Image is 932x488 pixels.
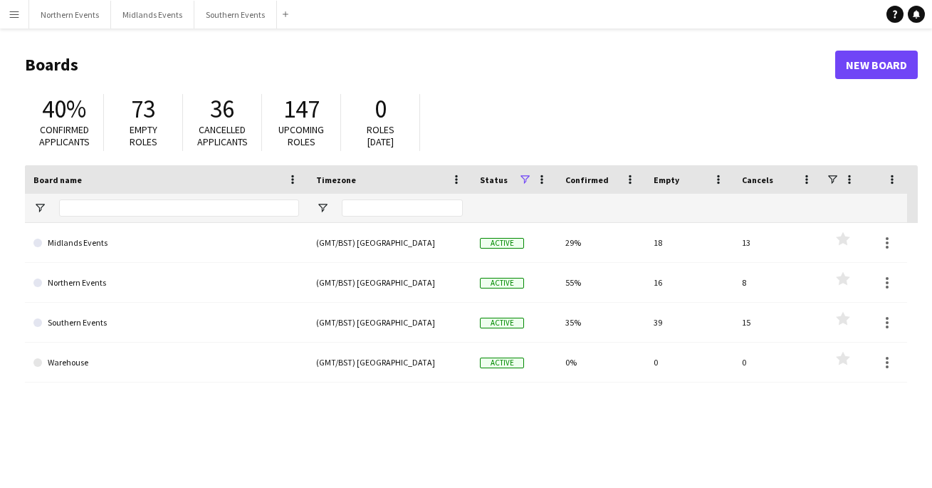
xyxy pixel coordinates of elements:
h1: Boards [25,54,835,76]
a: Northern Events [33,263,299,303]
div: 8 [733,263,822,302]
button: Open Filter Menu [33,202,46,214]
a: Midlands Events [33,223,299,263]
div: (GMT/BST) [GEOGRAPHIC_DATA] [308,303,471,342]
div: 18 [645,223,733,262]
span: Status [480,175,508,185]
button: Open Filter Menu [316,202,329,214]
div: (GMT/BST) [GEOGRAPHIC_DATA] [308,263,471,302]
button: Northern Events [29,1,111,28]
button: Southern Events [194,1,277,28]
span: Empty [654,175,679,185]
span: Active [480,318,524,328]
span: Confirmed [565,175,609,185]
span: Board name [33,175,82,185]
div: (GMT/BST) [GEOGRAPHIC_DATA] [308,343,471,382]
a: New Board [835,51,918,79]
div: 16 [645,263,733,302]
div: 55% [557,263,645,302]
a: Southern Events [33,303,299,343]
div: 29% [557,223,645,262]
span: Timezone [316,175,356,185]
div: 0% [557,343,645,382]
span: Active [480,358,524,368]
span: 36 [210,93,234,125]
div: 0 [733,343,822,382]
div: 13 [733,223,822,262]
span: 73 [131,93,155,125]
span: Cancels [742,175,773,185]
div: 39 [645,303,733,342]
span: Active [480,238,524,249]
span: 147 [283,93,320,125]
span: Empty roles [130,123,157,148]
span: Cancelled applicants [197,123,248,148]
button: Midlands Events [111,1,194,28]
span: Roles [DATE] [367,123,394,148]
span: 0 [375,93,387,125]
input: Board name Filter Input [59,199,299,217]
div: 35% [557,303,645,342]
span: Upcoming roles [278,123,324,148]
a: Warehouse [33,343,299,383]
div: 15 [733,303,822,342]
span: 40% [42,93,86,125]
span: Active [480,278,524,289]
span: Confirmed applicants [39,123,90,148]
input: Timezone Filter Input [342,199,463,217]
div: (GMT/BST) [GEOGRAPHIC_DATA] [308,223,471,262]
div: 0 [645,343,733,382]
